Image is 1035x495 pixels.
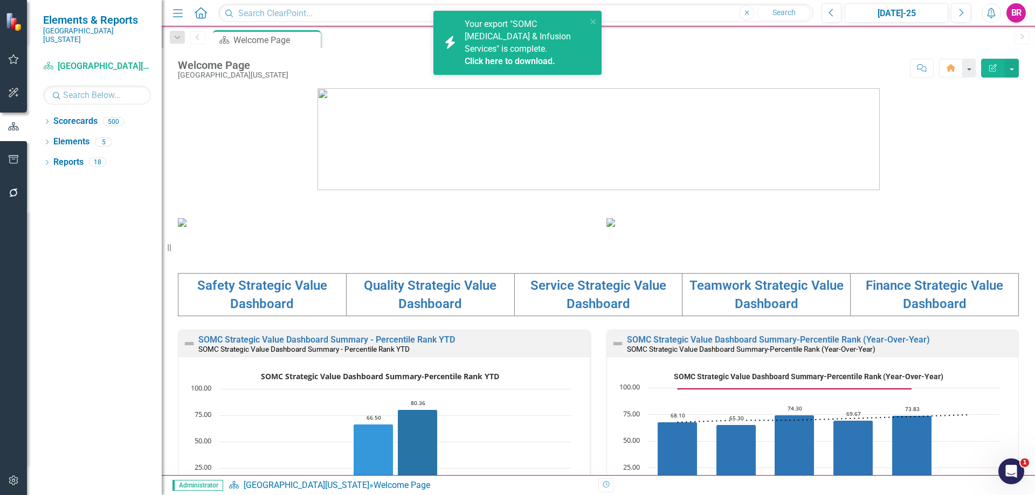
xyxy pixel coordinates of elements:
[195,409,211,419] text: 75.00
[689,278,844,311] a: Teamwork Strategic Value Dashboard
[716,424,756,494] path: FY2022, 65.3. Percentile Rank.
[43,86,151,104] input: Search Below...
[590,15,597,27] button: close
[658,422,698,494] path: FY2021, 68.1. Percentile Rank.
[178,218,187,227] img: download%20somc%20mission%20vision.png
[229,479,590,492] div: »
[411,399,425,407] text: 80.36
[198,334,455,345] a: SOMC Strategic Value Dashboard Summary - Percentile Rank YTD
[364,278,496,311] a: Quality Strategic Value Dashboard
[233,33,318,47] div: Welcome Page
[465,19,584,67] span: Your export "SOMC [MEDICAL_DATA] & Infusion Services" is complete.
[374,480,430,490] div: Welcome Page
[103,117,124,126] div: 500
[198,345,410,353] small: SOMC Strategic Value Dashboard Summary - Percentile Rank YTD
[398,409,438,494] g: Teamwork, bar series 4 of 6 with 1 bar.
[623,409,640,419] text: 75.00
[675,387,914,391] g: Goal, series 2 of 3. Line with 6 data points.
[627,345,875,353] small: SOMC Strategic Value Dashboard Summary-Percentile Rank (Year-Over-Year)
[627,334,930,345] a: SOMC Strategic Value Dashboard Summary-Percentile Rank (Year-Over-Year)
[318,88,880,190] img: download%20somc%20logo%20v2.png
[905,405,920,413] text: 73.83
[195,462,211,472] text: 25.00
[191,383,211,393] text: 100.00
[530,278,666,311] a: Service Strategic Value Dashboard
[611,337,624,350] img: Not Defined
[788,405,802,412] text: 74.30
[95,137,112,147] div: 5
[465,56,555,66] a: Click here to download.
[606,218,615,227] img: download%20somc%20strategic%20values%20v2.png
[848,7,944,20] div: [DATE]-25
[1006,3,1026,23] button: BR
[398,409,438,494] path: FY2026, 80.36. Teamwork.
[43,13,151,26] span: Elements & Reports
[195,436,211,445] text: 50.00
[757,5,811,20] button: Search
[43,26,151,44] small: [GEOGRAPHIC_DATA][US_STATE]
[367,414,381,421] text: 66.50
[658,388,971,495] g: Percentile Rank, series 1 of 3. Bar series with 6 bars.
[172,480,223,491] span: Administrator
[671,412,685,419] text: 68.10
[53,115,98,128] a: Scorecards
[244,480,369,490] a: [GEOGRAPHIC_DATA][US_STATE]
[619,382,640,392] text: 100.00
[178,71,288,79] div: [GEOGRAPHIC_DATA][US_STATE]
[998,458,1024,484] iframe: Intercom live chat
[53,136,89,148] a: Elements
[623,435,640,445] text: 50.00
[775,415,815,494] path: FY2023, 74.3. Percentile Rank.
[197,278,327,311] a: Safety Strategic Value Dashboard
[5,12,24,31] img: ClearPoint Strategy
[43,60,151,73] a: [GEOGRAPHIC_DATA][US_STATE]
[218,4,813,23] input: Search ClearPoint...
[178,59,288,71] div: Welcome Page
[261,371,499,381] text: SOMC Strategic Value Dashboard Summary-Percentile Rank YTD
[183,337,196,350] img: Not Defined
[892,415,932,494] path: FY2025, 73.83. Percentile Rank.
[833,420,873,494] path: FY2024, 69.67. Percentile Rank.
[89,158,106,167] div: 18
[53,156,84,169] a: Reports
[674,372,943,381] text: SOMC Strategic Value Dashboard Summary-Percentile Rank (Year-Over-Year)
[866,278,1003,311] a: Finance Strategic Value Dashboard
[772,8,796,17] span: Search
[354,424,394,494] path: FY2026, 66.5. Service.
[623,462,640,472] text: 25.00
[846,410,861,417] text: 69.67
[354,424,394,494] g: Service, bar series 3 of 6 with 1 bar.
[845,3,948,23] button: [DATE]-25
[1020,458,1029,467] span: 1
[729,414,744,422] text: 65.30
